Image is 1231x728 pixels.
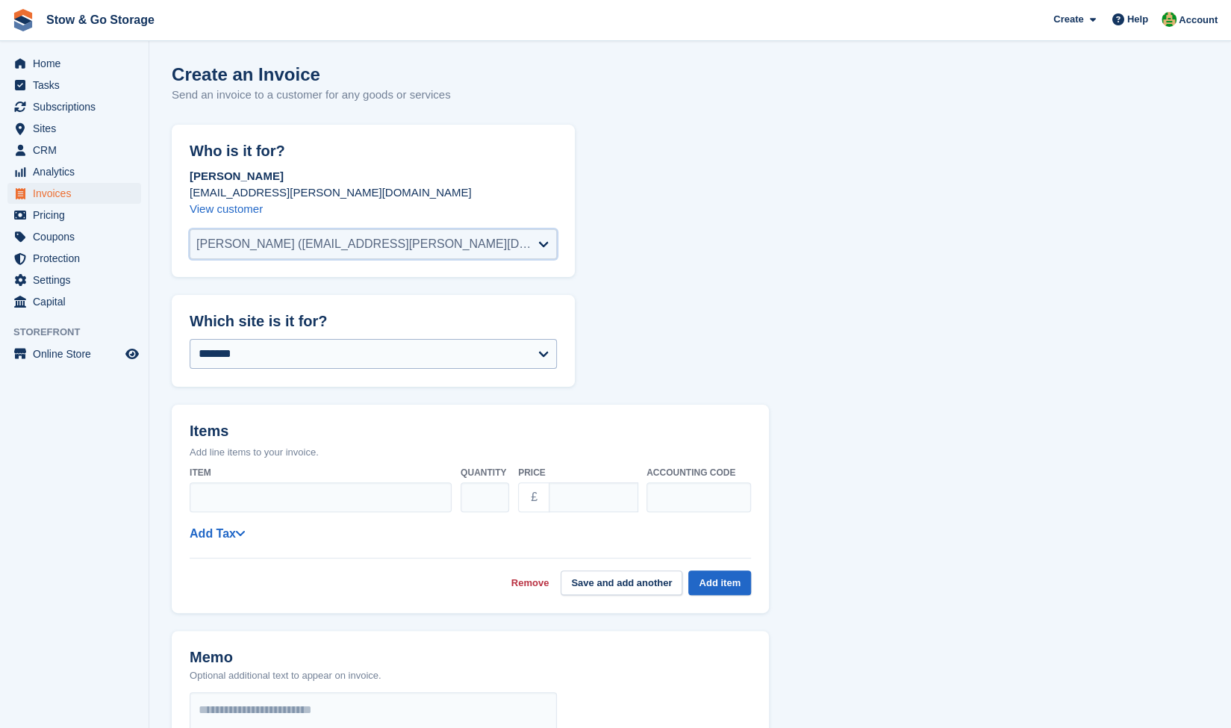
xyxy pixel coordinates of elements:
span: Invoices [33,183,122,204]
p: [EMAIL_ADDRESS][PERSON_NAME][DOMAIN_NAME] [190,184,557,201]
span: Settings [33,270,122,290]
a: menu [7,291,141,312]
label: Accounting code [646,466,751,479]
a: Preview store [123,345,141,363]
a: menu [7,53,141,74]
span: Capital [33,291,122,312]
span: Online Store [33,343,122,364]
span: Subscriptions [33,96,122,117]
a: menu [7,205,141,225]
span: Pricing [33,205,122,225]
a: View customer [190,202,263,215]
h2: Which site is it for? [190,313,557,330]
span: Coupons [33,226,122,247]
p: Add line items to your invoice. [190,445,751,460]
span: Storefront [13,325,149,340]
span: Help [1127,12,1148,27]
h2: Who is it for? [190,143,557,160]
p: Send an invoice to a customer for any goods or services [172,87,451,104]
span: Account [1179,13,1218,28]
a: menu [7,96,141,117]
p: Optional additional text to appear on invoice. [190,668,381,683]
a: menu [7,161,141,182]
label: Quantity [461,466,509,479]
p: [PERSON_NAME] [190,168,557,184]
span: Protection [33,248,122,269]
span: Home [33,53,122,74]
a: menu [7,75,141,96]
button: Save and add another [561,570,682,595]
a: menu [7,140,141,161]
h2: Items [190,423,751,443]
label: Item [190,466,452,479]
a: menu [7,248,141,269]
a: Remove [511,576,549,591]
span: Sites [33,118,122,139]
span: CRM [33,140,122,161]
img: stora-icon-8386f47178a22dfd0bd8f6a31ec36ba5ce8667c1dd55bd0f319d3a0aa187defe.svg [12,9,34,31]
span: Tasks [33,75,122,96]
span: Analytics [33,161,122,182]
a: menu [7,226,141,247]
a: Add Tax [190,527,245,540]
label: Price [518,466,638,479]
span: Create [1053,12,1083,27]
a: Stow & Go Storage [40,7,161,32]
a: menu [7,118,141,139]
button: Add item [688,570,751,595]
h1: Create an Invoice [172,64,451,84]
a: menu [7,343,141,364]
a: menu [7,183,141,204]
img: Alex Taylor [1162,12,1177,27]
h2: Memo [190,649,381,666]
div: [PERSON_NAME] ([EMAIL_ADDRESS][PERSON_NAME][DOMAIN_NAME]) [196,235,538,253]
a: menu [7,270,141,290]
